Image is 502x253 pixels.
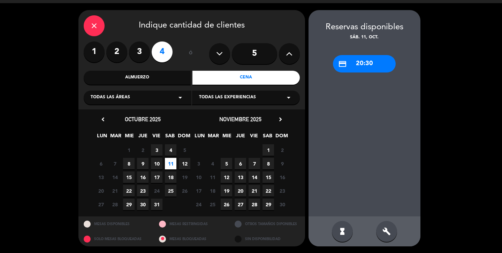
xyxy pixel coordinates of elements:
div: MESAS RESTRINGIDAS [154,216,229,231]
span: 22 [123,185,135,197]
span: 15 [123,171,135,183]
span: 2 [137,144,149,156]
span: VIE [151,132,162,143]
div: SOLO MESAS BLOQUEADAS [78,231,154,246]
i: credit_card [338,60,347,68]
span: 21 [249,185,260,197]
i: chevron_left [99,116,107,123]
span: 25 [165,185,176,197]
span: 2 [276,144,288,156]
div: MESAS DISPONIBLES [78,216,154,231]
div: Almuerzo [84,71,191,85]
span: 19 [179,171,190,183]
span: 10 [151,158,162,169]
span: 3 [193,158,204,169]
span: 28 [249,199,260,210]
i: hourglass_full [338,227,347,236]
span: JUE [137,132,149,143]
span: 4 [165,144,176,156]
span: 14 [109,171,121,183]
span: octubre 2025 [125,116,161,123]
span: 9 [137,158,149,169]
span: 20 [235,185,246,197]
label: 2 [106,41,127,62]
span: 16 [276,171,288,183]
span: 29 [263,199,274,210]
span: 7 [109,158,121,169]
span: 17 [151,171,162,183]
span: 12 [179,158,190,169]
div: Reservas disponibles [309,21,420,34]
span: 8 [123,158,135,169]
i: arrow_drop_down [284,93,293,102]
span: 16 [137,171,149,183]
span: 14 [249,171,260,183]
i: close [90,22,98,30]
span: 25 [207,199,218,210]
span: 17 [193,185,204,197]
label: 1 [84,41,105,62]
span: MIE [123,132,135,143]
label: 4 [152,41,173,62]
span: 29 [123,199,135,210]
span: DOM [178,132,189,143]
span: 12 [221,171,232,183]
span: 21 [109,185,121,197]
span: 11 [165,158,176,169]
span: 26 [221,199,232,210]
div: ó [180,41,202,66]
span: 10 [193,171,204,183]
span: DOM [275,132,287,143]
span: 5 [221,158,232,169]
span: 24 [193,199,204,210]
span: 23 [276,185,288,197]
span: MAR [110,132,121,143]
div: SIN DISPONIBILIDAD [229,231,305,246]
span: 9 [276,158,288,169]
div: MESAS BLOQUEADAS [154,231,229,246]
i: build [382,227,391,236]
span: 15 [263,171,274,183]
span: 13 [95,171,107,183]
span: MIE [221,132,233,143]
span: 20 [95,185,107,197]
span: 28 [109,199,121,210]
span: 19 [221,185,232,197]
span: LUN [96,132,108,143]
i: arrow_drop_down [176,93,184,102]
i: chevron_right [277,116,284,123]
span: 1 [123,144,135,156]
span: 1 [263,144,274,156]
span: 13 [235,171,246,183]
span: Todas las experiencias [199,94,256,101]
span: 7 [249,158,260,169]
span: 27 [95,199,107,210]
div: sáb. 11, oct. [309,34,420,41]
span: 27 [235,199,246,210]
div: Cena [192,71,300,85]
span: SAB [164,132,176,143]
span: 26 [179,185,190,197]
span: 6 [235,158,246,169]
span: 3 [151,144,162,156]
span: 11 [207,171,218,183]
span: VIE [248,132,260,143]
span: 6 [95,158,107,169]
span: MAR [207,132,219,143]
span: 5 [179,144,190,156]
span: 31 [151,199,162,210]
div: Indique cantidad de clientes [84,15,300,36]
span: 30 [276,199,288,210]
span: noviembre 2025 [219,116,261,123]
label: 3 [129,41,150,62]
span: 4 [207,158,218,169]
span: JUE [235,132,246,143]
span: SAB [262,132,273,143]
div: 20:30 [333,55,396,72]
span: 23 [137,185,149,197]
span: 18 [165,171,176,183]
div: OTROS TAMAÑOS DIPONIBLES [229,216,305,231]
span: 8 [263,158,274,169]
span: 24 [151,185,162,197]
span: 18 [207,185,218,197]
